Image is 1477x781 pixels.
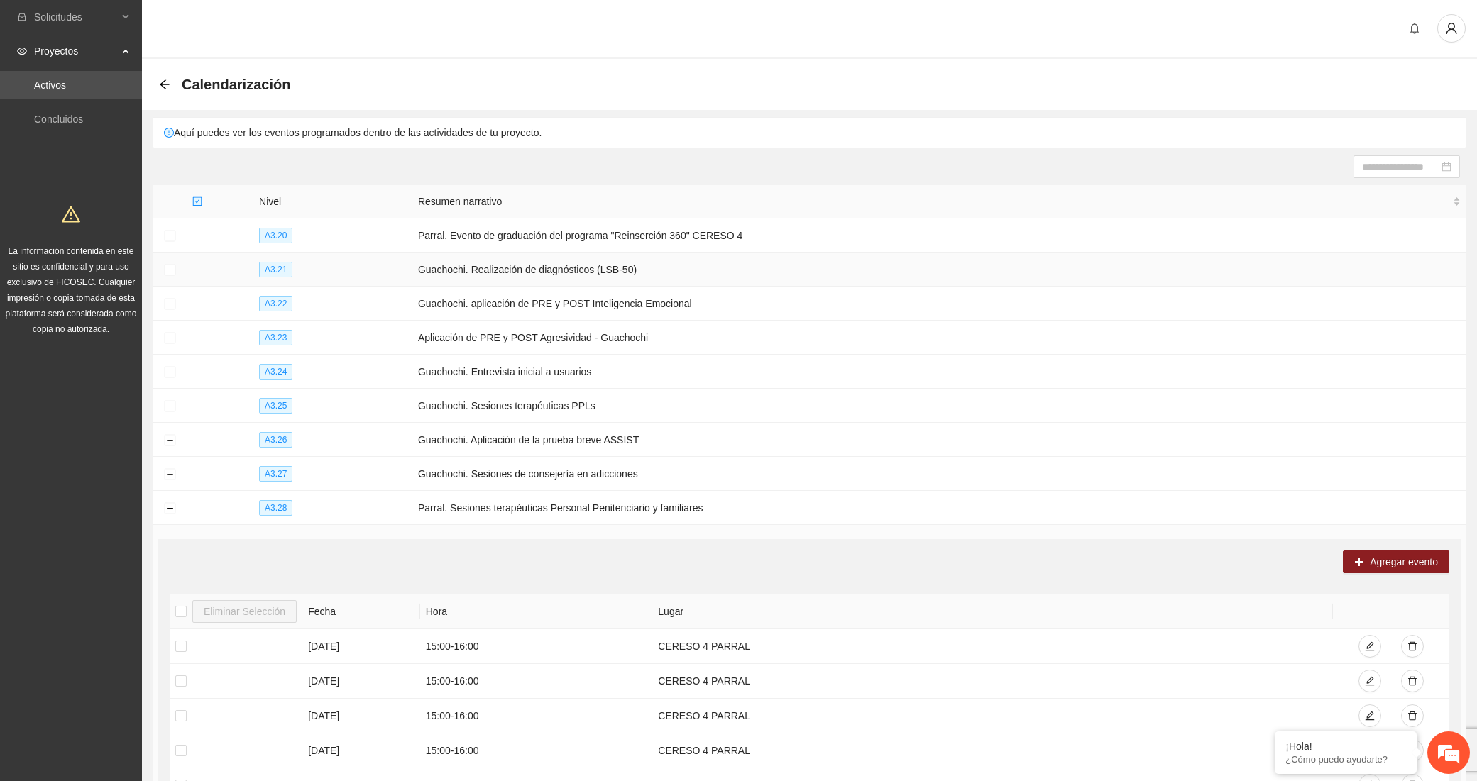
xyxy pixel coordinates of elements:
[1403,17,1426,40] button: bell
[420,699,653,733] td: 15:00 - 16:00
[164,265,175,276] button: Expand row
[164,469,175,480] button: Expand row
[164,435,175,446] button: Expand row
[652,699,1333,733] td: CERESO 4 PARRAL
[62,205,80,223] span: warning
[192,196,202,206] span: check-square
[259,364,292,380] span: A3.24
[17,46,27,56] span: eye
[153,118,1466,148] div: Aquí puedes ver los eventos programados dentro de las actividades de tu proyecto.
[1365,711,1375,722] span: edit
[159,79,170,90] span: arrow-left
[1404,23,1425,34] span: bell
[1285,741,1406,752] div: ¡Hola!
[302,594,420,629] th: Fecha
[259,432,292,448] span: A3.26
[164,367,175,378] button: Expand row
[1437,14,1466,43] button: user
[1358,704,1381,727] button: edit
[164,503,175,514] button: Collapse row
[164,333,175,344] button: Expand row
[253,185,412,218] th: Nivel
[652,629,1333,664] td: CERESO 4 PARRAL
[420,664,653,699] td: 15:00 - 16:00
[302,664,420,699] td: [DATE]
[302,733,420,768] td: [DATE]
[302,699,420,733] td: [DATE]
[259,330,292,345] span: A3.23
[1365,641,1375,653] span: edit
[164,231,175,242] button: Expand row
[418,194,1450,209] span: Resumen narrativo
[1401,670,1424,692] button: delete
[259,398,292,414] span: A3.25
[164,401,175,412] button: Expand row
[412,321,1466,355] td: Aplicación de PRE y POST Agresividad - Guachochi
[1407,711,1417,722] span: delete
[34,37,118,65] span: Proyectos
[259,262,292,277] span: A3.21
[412,287,1466,321] td: Guachochi. aplicación de PRE y POST Inteligencia Emocional
[1407,641,1417,653] span: delete
[412,355,1466,389] td: Guachochi. Entrevista inicial a usuarios
[259,296,292,311] span: A3.22
[259,500,292,516] span: A3.28
[164,128,174,138] span: exclamation-circle
[1370,554,1438,570] span: Agregar evento
[302,629,420,664] td: [DATE]
[412,457,1466,491] td: Guachochi. Sesiones de consejería en adicciones
[159,79,170,91] div: Back
[1401,704,1424,727] button: delete
[412,185,1466,218] th: Resumen narrativo
[1285,754,1406,765] p: ¿Cómo puedo ayudarte?
[412,389,1466,423] td: Guachochi. Sesiones terapéuticas PPLs
[420,629,653,664] td: 15:00 - 16:00
[412,218,1466,253] td: Parral. Evento de graduación del programa "Reinserción 360" CERESO 4
[652,664,1333,699] td: CERESO 4 PARRAL
[652,594,1333,629] th: Lugar
[420,594,653,629] th: Hora
[1407,676,1417,687] span: delete
[34,113,83,125] a: Concluidos
[412,253,1466,287] td: Guachochi. Realización de diagnósticos (LSB-50)
[182,73,290,96] span: Calendarización
[34,79,66,91] a: Activos
[1401,635,1424,658] button: delete
[1358,670,1381,692] button: edit
[420,733,653,768] td: 15:00 - 16:00
[412,423,1466,457] td: Guachochi. Aplicación de la prueba breve ASSIST
[34,3,118,31] span: Solicitudes
[412,491,1466,525] td: Parral. Sesiones terapéuticas Personal Penitenciario y familiares
[1438,22,1465,35] span: user
[1354,557,1364,568] span: plus
[6,246,137,334] span: La información contenida en este sitio es confidencial y para uso exclusivo de FICOSEC. Cualquier...
[1358,635,1381,658] button: edit
[192,600,297,623] button: Eliminar Selección
[1365,676,1375,687] span: edit
[259,466,292,482] span: A3.27
[164,299,175,310] button: Expand row
[17,12,27,22] span: inbox
[259,228,292,243] span: A3.20
[652,733,1333,768] td: CERESO 4 PARRAL
[1343,550,1449,573] button: plusAgregar evento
